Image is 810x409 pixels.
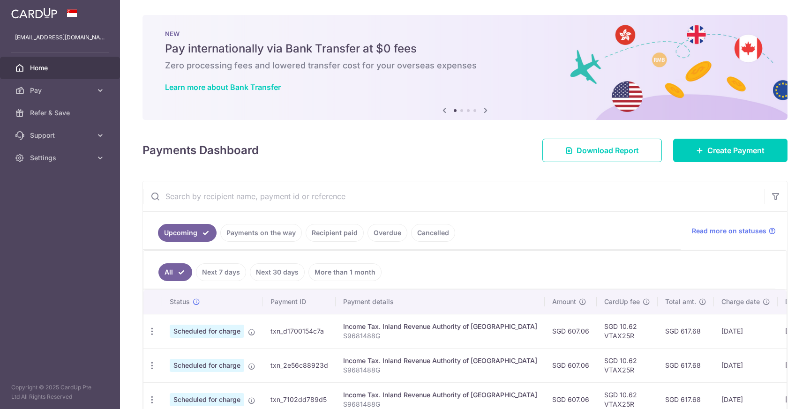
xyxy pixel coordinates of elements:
[30,108,92,118] span: Refer & Save
[707,145,765,156] span: Create Payment
[658,348,714,382] td: SGD 617.68
[411,224,455,242] a: Cancelled
[158,224,217,242] a: Upcoming
[170,393,244,406] span: Scheduled for charge
[263,314,336,348] td: txn_d1700154c7a
[142,142,259,159] h4: Payments Dashboard
[714,348,778,382] td: [DATE]
[306,224,364,242] a: Recipient paid
[142,15,787,120] img: Bank transfer banner
[30,131,92,140] span: Support
[343,390,537,400] div: Income Tax. Inland Revenue Authority of [GEOGRAPHIC_DATA]
[336,290,545,314] th: Payment details
[263,290,336,314] th: Payment ID
[552,297,576,306] span: Amount
[158,263,192,281] a: All
[250,263,305,281] a: Next 30 days
[343,356,537,365] div: Income Tax. Inland Revenue Authority of [GEOGRAPHIC_DATA]
[170,359,244,372] span: Scheduled for charge
[165,30,765,37] p: NEW
[343,331,537,341] p: S9681488G
[263,348,336,382] td: txn_2e56c88923d
[165,41,765,56] h5: Pay internationally via Bank Transfer at $0 fees
[143,181,765,211] input: Search by recipient name, payment id or reference
[30,86,92,95] span: Pay
[604,297,640,306] span: CardUp fee
[542,139,662,162] a: Download Report
[170,297,190,306] span: Status
[343,322,537,331] div: Income Tax. Inland Revenue Authority of [GEOGRAPHIC_DATA]
[343,400,537,409] p: S9681488G
[165,60,765,71] h6: Zero processing fees and lowered transfer cost for your overseas expenses
[692,226,776,236] a: Read more on statuses
[714,314,778,348] td: [DATE]
[170,325,244,338] span: Scheduled for charge
[721,297,760,306] span: Charge date
[658,314,714,348] td: SGD 617.68
[545,314,597,348] td: SGD 607.06
[15,33,105,42] p: [EMAIL_ADDRESS][DOMAIN_NAME]
[196,263,246,281] a: Next 7 days
[673,139,787,162] a: Create Payment
[343,365,537,375] p: S9681488G
[545,348,597,382] td: SGD 607.06
[577,145,639,156] span: Download Report
[11,7,57,19] img: CardUp
[30,153,92,163] span: Settings
[308,263,382,281] a: More than 1 month
[30,63,92,73] span: Home
[220,224,302,242] a: Payments on the way
[367,224,407,242] a: Overdue
[597,314,658,348] td: SGD 10.62 VTAX25R
[597,348,658,382] td: SGD 10.62 VTAX25R
[665,297,696,306] span: Total amt.
[692,226,766,236] span: Read more on statuses
[165,82,281,92] a: Learn more about Bank Transfer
